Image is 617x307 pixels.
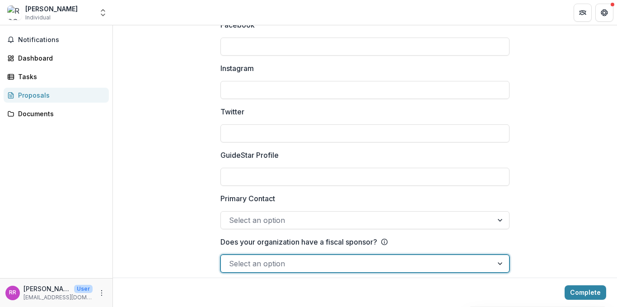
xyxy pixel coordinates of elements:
p: Primary Contact [220,193,275,204]
a: Tasks [4,69,109,84]
div: Documents [18,109,102,118]
p: GuideStar Profile [220,150,279,161]
button: Notifications [4,33,109,47]
button: Get Help [595,4,613,22]
span: Individual [25,14,51,22]
p: [PERSON_NAME] [23,284,70,293]
span: Notifications [18,36,105,44]
a: Dashboard [4,51,109,66]
button: Complete [565,285,606,300]
button: More [96,288,107,298]
div: Proposals [18,90,102,100]
div: [PERSON_NAME] [25,4,78,14]
p: Twitter [220,106,244,117]
button: Partners [574,4,592,22]
div: Tasks [18,72,102,81]
p: User [74,285,93,293]
p: Does your organization have a fiscal sponsor? [220,236,377,247]
a: Documents [4,106,109,121]
button: Open entity switcher [97,4,109,22]
img: ROSWATISHALINA BINTI ABDUL RAZAK [7,5,22,20]
a: Proposals [4,88,109,103]
div: Dashboard [18,53,102,63]
p: Instagram [220,63,254,74]
div: Roswati Abdul Razak [9,290,16,296]
p: [EMAIL_ADDRESS][DOMAIN_NAME] [23,293,93,302]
